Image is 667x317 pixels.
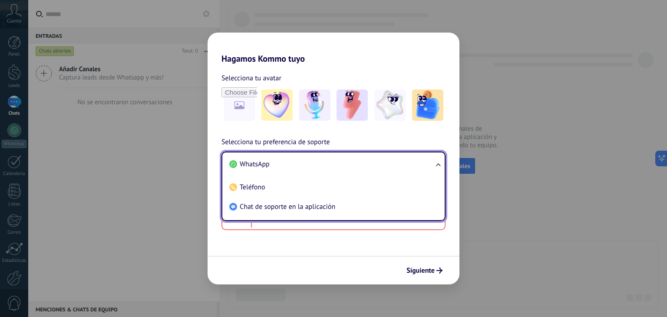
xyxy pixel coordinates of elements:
div: Palabras clave [105,51,136,57]
span: Selecciona tu preferencia de soporte [221,137,330,148]
span: Selecciona tu avatar [221,73,281,84]
div: Dominio [46,51,66,57]
img: -2.jpeg [299,89,330,121]
span: Siguiente [406,267,435,274]
img: logo_orange.svg [14,14,21,21]
span: WhatsApp [240,160,270,168]
img: -1.jpeg [261,89,293,121]
span: Teléfono [240,183,265,192]
button: Siguiente [403,263,446,278]
div: [PERSON_NAME]: [DOMAIN_NAME] [23,23,124,30]
div: v 4.0.25 [24,14,43,21]
img: website_grey.svg [14,23,21,30]
span: Chat de soporte en la aplicación [240,202,335,211]
img: -3.jpeg [337,89,368,121]
img: -4.jpeg [374,89,406,121]
img: tab_keywords_by_traffic_grey.svg [95,50,102,57]
h2: Hagamos Kommo tuyo [208,33,459,64]
img: -5.jpeg [412,89,443,121]
img: tab_domain_overview_orange.svg [36,50,43,57]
